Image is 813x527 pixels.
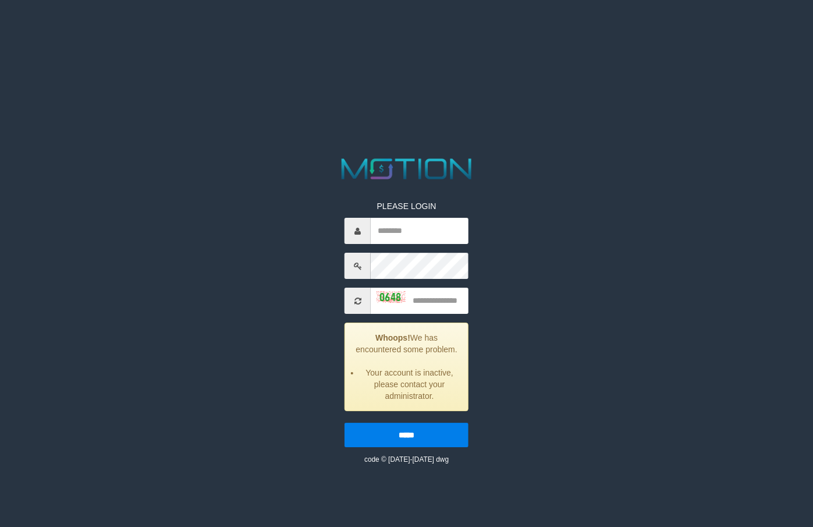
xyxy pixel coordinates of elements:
strong: Whoops! [375,333,410,342]
li: Your account is inactive, please contact your administrator. [360,367,459,402]
img: captcha [377,292,406,303]
p: PLEASE LOGIN [345,200,468,212]
small: code © [DATE]-[DATE] dwg [364,455,449,464]
img: MOTION_logo.png [335,155,477,183]
div: We has encountered some problem. [345,323,468,411]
